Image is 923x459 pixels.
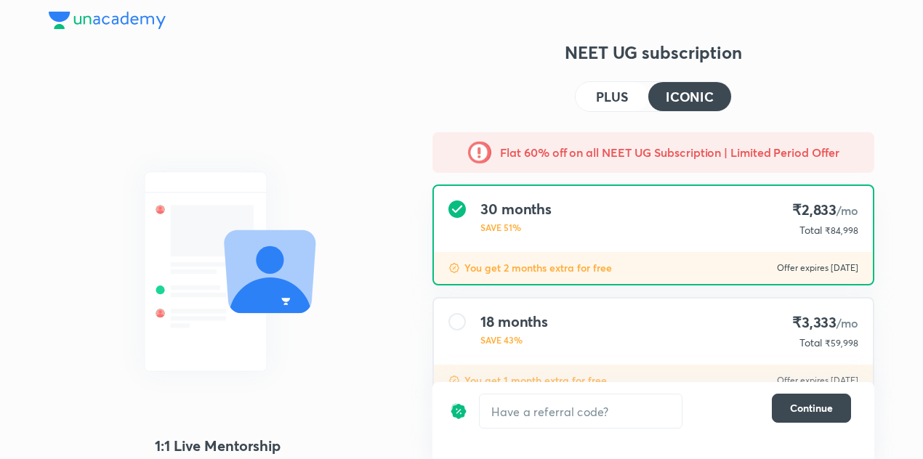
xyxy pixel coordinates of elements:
[648,82,731,111] button: ICONIC
[596,90,628,103] h4: PLUS
[480,313,548,330] h4: 18 months
[448,375,460,386] img: discount
[49,145,386,398] img: LMP_066b47ebaa.svg
[825,338,858,349] span: ₹59,998
[480,394,682,428] input: Have a referral code?
[777,262,858,274] p: Offer expires [DATE]
[49,435,386,457] h4: 1:1 Live Mentorship
[480,333,548,346] p: SAVE 43%
[825,225,858,236] span: ₹84,998
[480,221,552,234] p: SAVE 51%
[799,336,822,350] p: Total
[777,375,858,386] p: Offer expires [DATE]
[49,12,166,29] img: Company Logo
[500,144,839,161] h5: Flat 60% off on all NEET UG Subscription | Limited Period Offer
[837,203,858,218] span: /mo
[464,261,612,275] p: You get 2 months extra for free
[480,200,552,218] h4: 30 months
[450,394,467,428] img: discount
[468,141,491,164] img: -
[792,313,858,333] h4: ₹3,333
[666,90,714,103] h4: ICONIC
[799,223,822,237] p: Total
[790,401,833,415] span: Continue
[772,394,851,423] button: Continue
[448,262,460,274] img: discount
[576,82,648,111] button: PLUS
[432,41,874,64] h3: NEET UG subscription
[837,315,858,330] span: /mo
[464,373,607,388] p: You get 1 month extra for free
[792,200,858,220] h4: ₹2,833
